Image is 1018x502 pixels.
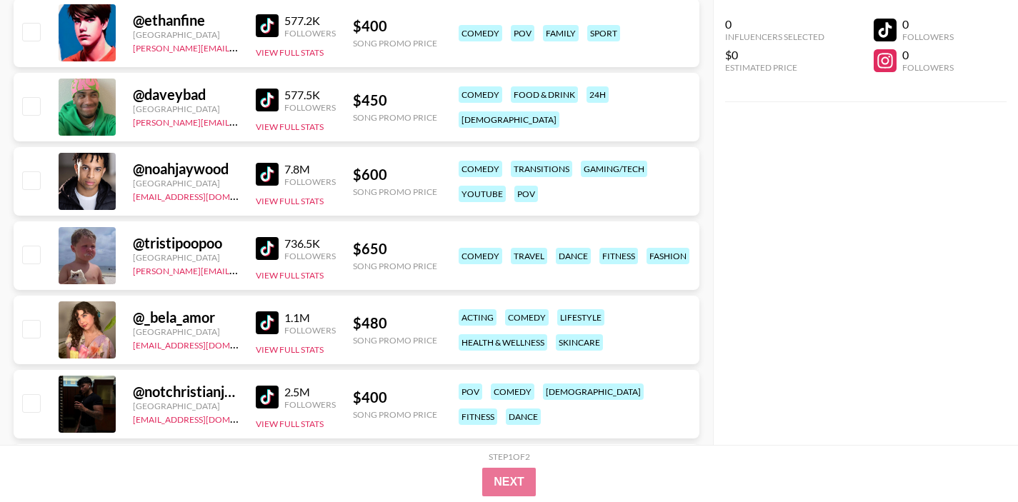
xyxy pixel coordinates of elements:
[256,89,279,111] img: TikTok
[353,261,437,271] div: Song Promo Price
[599,248,638,264] div: fitness
[543,383,644,400] div: [DEMOGRAPHIC_DATA]
[353,112,437,123] div: Song Promo Price
[133,160,239,178] div: @ noahjaywood
[556,334,603,351] div: skincare
[459,408,497,425] div: fitness
[725,48,824,62] div: $0
[505,309,549,326] div: comedy
[947,431,1001,485] iframe: Drift Widget Chat Controller
[133,234,239,252] div: @ tristipoopoo
[581,161,647,177] div: gaming/tech
[284,14,336,28] div: 577.2K
[133,11,239,29] div: @ ethanfine
[256,196,324,206] button: View Full Stats
[491,383,534,400] div: comedy
[459,248,502,264] div: comedy
[514,186,538,202] div: pov
[284,236,336,251] div: 736.5K
[647,248,689,264] div: fashion
[284,311,336,325] div: 1.1M
[256,163,279,186] img: TikTok
[133,29,239,40] div: [GEOGRAPHIC_DATA]
[489,451,530,462] div: Step 1 of 2
[459,25,502,41] div: comedy
[459,334,547,351] div: health & wellness
[133,326,239,337] div: [GEOGRAPHIC_DATA]
[133,308,239,326] div: @ _bela_amor
[284,325,336,336] div: Followers
[353,17,437,35] div: $ 400
[133,114,344,128] a: [PERSON_NAME][EMAIL_ADDRESS][DOMAIN_NAME]
[556,248,591,264] div: dance
[256,237,279,260] img: TikTok
[353,186,437,197] div: Song Promo Price
[256,386,279,408] img: TikTok
[284,88,336,102] div: 577.5K
[725,31,824,42] div: Influencers Selected
[284,176,336,187] div: Followers
[256,418,324,429] button: View Full Stats
[284,251,336,261] div: Followers
[133,383,239,401] div: @ notchristianjay
[902,48,954,62] div: 0
[511,248,547,264] div: travel
[256,311,279,334] img: TikTok
[587,25,620,41] div: sport
[133,40,344,54] a: [PERSON_NAME][EMAIL_ADDRESS][DOMAIN_NAME]
[543,25,579,41] div: family
[511,25,534,41] div: pov
[133,104,239,114] div: [GEOGRAPHIC_DATA]
[284,385,336,399] div: 2.5M
[256,121,324,132] button: View Full Stats
[353,388,437,406] div: $ 400
[511,161,572,177] div: transitions
[482,468,536,496] button: Next
[459,383,482,400] div: pov
[353,91,437,109] div: $ 450
[557,309,604,326] div: lifestyle
[353,38,437,49] div: Song Promo Price
[284,399,336,410] div: Followers
[133,86,239,104] div: @ daveybad
[133,252,239,263] div: [GEOGRAPHIC_DATA]
[256,14,279,37] img: TikTok
[511,86,578,103] div: food & drink
[725,62,824,73] div: Estimated Price
[133,411,276,425] a: [EMAIL_ADDRESS][DOMAIN_NAME]
[902,17,954,31] div: 0
[587,86,609,103] div: 24h
[353,314,437,332] div: $ 480
[725,17,824,31] div: 0
[256,47,324,58] button: View Full Stats
[133,337,276,351] a: [EMAIL_ADDRESS][DOMAIN_NAME]
[353,240,437,258] div: $ 650
[133,178,239,189] div: [GEOGRAPHIC_DATA]
[459,111,559,128] div: [DEMOGRAPHIC_DATA]
[902,31,954,42] div: Followers
[284,28,336,39] div: Followers
[353,335,437,346] div: Song Promo Price
[133,189,276,202] a: [EMAIL_ADDRESS][DOMAIN_NAME]
[459,186,506,202] div: youtube
[459,161,502,177] div: comedy
[284,162,336,176] div: 7.8M
[353,166,437,184] div: $ 600
[256,270,324,281] button: View Full Stats
[256,344,324,355] button: View Full Stats
[284,102,336,113] div: Followers
[133,401,239,411] div: [GEOGRAPHIC_DATA]
[353,409,437,420] div: Song Promo Price
[133,263,412,276] a: [PERSON_NAME][EMAIL_ADDRESS][PERSON_NAME][DOMAIN_NAME]
[506,408,541,425] div: dance
[459,309,496,326] div: acting
[902,62,954,73] div: Followers
[459,86,502,103] div: comedy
